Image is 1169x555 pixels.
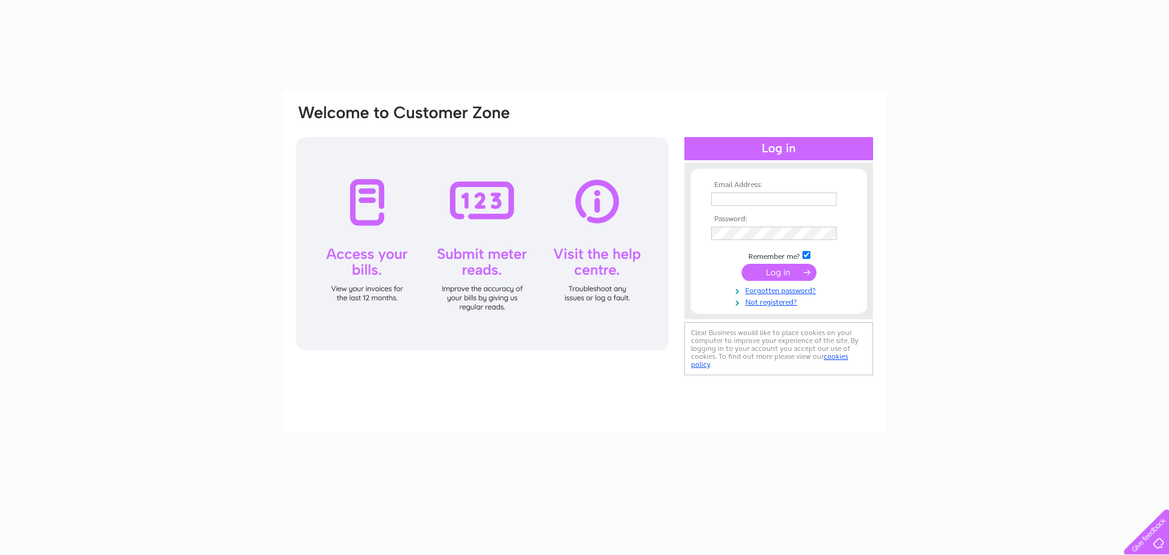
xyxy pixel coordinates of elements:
a: Forgotten password? [711,284,849,295]
input: Submit [742,264,816,281]
a: cookies policy [691,352,848,369]
th: Password: [708,215,849,224]
th: Email Address: [708,181,849,189]
a: Not registered? [711,295,849,307]
td: Remember me? [708,249,849,261]
div: Clear Business would like to place cookies on your computer to improve your experience of the sit... [684,322,873,375]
